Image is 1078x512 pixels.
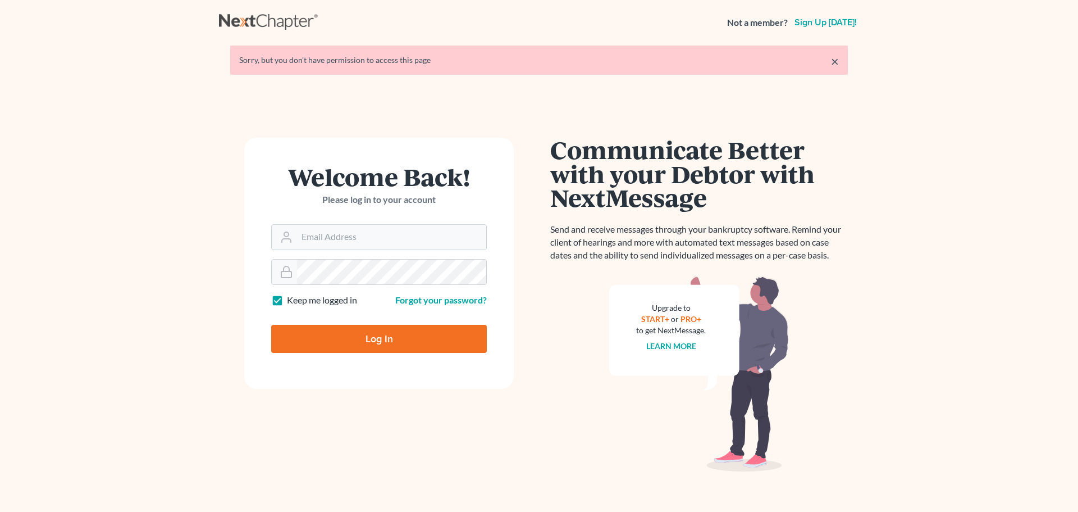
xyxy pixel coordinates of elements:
div: Upgrade to [636,302,706,314]
div: Sorry, but you don't have permission to access this page [239,55,839,66]
strong: Not a member? [727,16,788,29]
input: Log In [271,325,487,353]
p: Please log in to your account [271,193,487,206]
span: or [671,314,679,324]
div: to get NextMessage. [636,325,706,336]
a: PRO+ [680,314,701,324]
p: Send and receive messages through your bankruptcy software. Remind your client of hearings and mo... [550,223,848,262]
input: Email Address [297,225,486,250]
label: Keep me logged in [287,294,357,307]
a: Forgot your password? [395,294,487,305]
a: Learn more [646,341,696,351]
a: START+ [641,314,669,324]
img: nextmessage_bg-59042aed3d76b12b5cd301f8e5b87938c9018125f34e5fa2b7a6b67550977c72.svg [609,275,789,472]
a: Sign up [DATE]! [792,18,859,27]
a: × [831,55,839,68]
h1: Welcome Back! [271,165,487,189]
h1: Communicate Better with your Debtor with NextMessage [550,138,848,210]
